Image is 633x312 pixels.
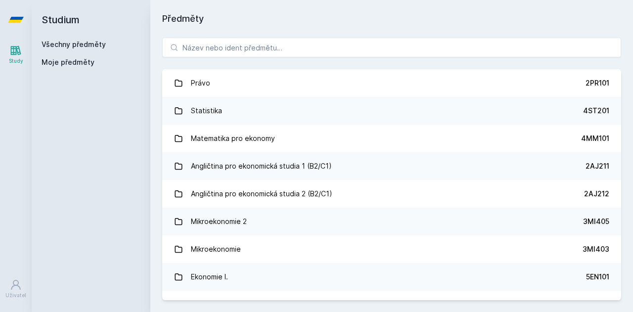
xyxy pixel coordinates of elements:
span: Moje předměty [42,57,94,67]
a: Study [2,40,30,70]
div: 3MI403 [583,244,609,254]
div: Angličtina pro ekonomická studia 1 (B2/C1) [191,156,332,176]
div: 4ST201 [583,106,609,116]
div: Mikroekonomie 2 [191,212,247,231]
a: Ekonomie I. 5EN101 [162,263,621,291]
div: 2AJ211 [586,161,609,171]
div: 4MM101 [581,134,609,143]
div: 2PR101 [586,78,609,88]
a: Právo 2PR101 [162,69,621,97]
div: Angličtina pro ekonomická studia 2 (B2/C1) [191,184,332,204]
div: 3MI405 [583,217,609,226]
div: Ekonomie I. [191,267,228,287]
div: 5EN101 [586,272,609,282]
div: Mikroekonomie [191,239,241,259]
a: Angličtina pro ekonomická studia 1 (B2/C1) 2AJ211 [162,152,621,180]
div: Uživatel [5,292,26,299]
input: Název nebo ident předmětu… [162,38,621,57]
a: Matematika pro ekonomy 4MM101 [162,125,621,152]
h1: Předměty [162,12,621,26]
a: Mikroekonomie 2 3MI405 [162,208,621,235]
a: Mikroekonomie 3MI403 [162,235,621,263]
a: Všechny předměty [42,40,106,48]
a: Uživatel [2,274,30,304]
div: 2AJ212 [584,189,609,199]
a: Angličtina pro ekonomická studia 2 (B2/C1) 2AJ212 [162,180,621,208]
div: 2AJ111 [587,300,609,310]
div: Study [9,57,23,65]
div: Matematika pro ekonomy [191,129,275,148]
div: Statistika [191,101,222,121]
a: Statistika 4ST201 [162,97,621,125]
div: Právo [191,73,210,93]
